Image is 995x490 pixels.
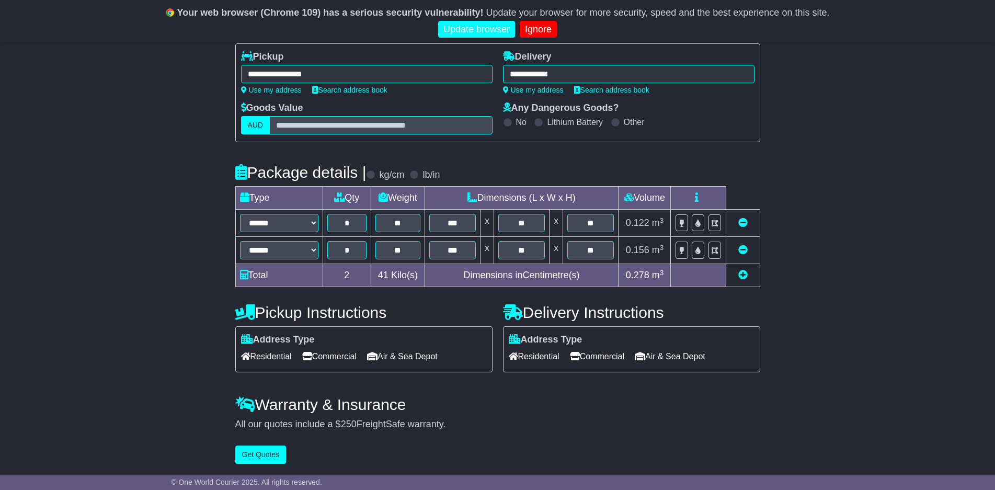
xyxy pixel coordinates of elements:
a: Ignore [520,21,557,38]
b: Your web browser (Chrome 109) has a serious security vulnerability! [177,7,484,18]
a: Add new item [738,270,748,280]
td: Dimensions (L x W x H) [425,187,619,210]
span: 41 [378,270,388,280]
td: Volume [619,187,671,210]
a: Remove this item [738,245,748,255]
a: Remove this item [738,218,748,228]
a: Use my address [503,86,564,94]
td: x [550,237,563,264]
span: Air & Sea Depot [367,348,438,364]
a: Update browser [438,21,515,38]
a: Search address book [312,86,387,94]
td: Weight [371,187,425,210]
td: x [550,210,563,237]
a: Search address book [574,86,649,94]
span: © One World Courier 2025. All rights reserved. [171,478,322,486]
label: Other [624,117,645,127]
td: Kilo(s) [371,264,425,287]
label: Delivery [503,51,552,63]
label: Address Type [241,334,315,346]
td: x [480,237,494,264]
span: 250 [341,419,357,429]
label: kg/cm [379,169,404,181]
span: Residential [509,348,559,364]
h4: Package details | [235,164,367,181]
sup: 3 [660,269,664,277]
span: m [652,245,664,255]
button: Get Quotes [235,446,287,464]
span: Commercial [570,348,624,364]
label: Pickup [241,51,284,63]
span: Commercial [302,348,357,364]
label: lb/in [422,169,440,181]
h4: Warranty & Insurance [235,396,760,413]
sup: 3 [660,244,664,252]
span: Residential [241,348,292,364]
label: Goods Value [241,102,303,114]
td: Type [235,187,323,210]
td: x [480,210,494,237]
div: All our quotes include a $ FreightSafe warranty. [235,419,760,430]
td: 2 [323,264,371,287]
label: No [516,117,527,127]
label: Address Type [509,334,582,346]
td: Dimensions in Centimetre(s) [425,264,619,287]
span: Air & Sea Depot [635,348,705,364]
h4: Pickup Instructions [235,304,493,321]
span: 0.278 [626,270,649,280]
label: Any Dangerous Goods? [503,102,619,114]
a: Use my address [241,86,302,94]
td: Qty [323,187,371,210]
sup: 3 [660,216,664,224]
span: m [652,270,664,280]
h4: Delivery Instructions [503,304,760,321]
span: 0.156 [626,245,649,255]
span: 0.122 [626,218,649,228]
span: m [652,218,664,228]
td: Total [235,264,323,287]
label: Lithium Battery [547,117,603,127]
span: Update your browser for more security, speed and the best experience on this site. [486,7,829,18]
label: AUD [241,116,270,134]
